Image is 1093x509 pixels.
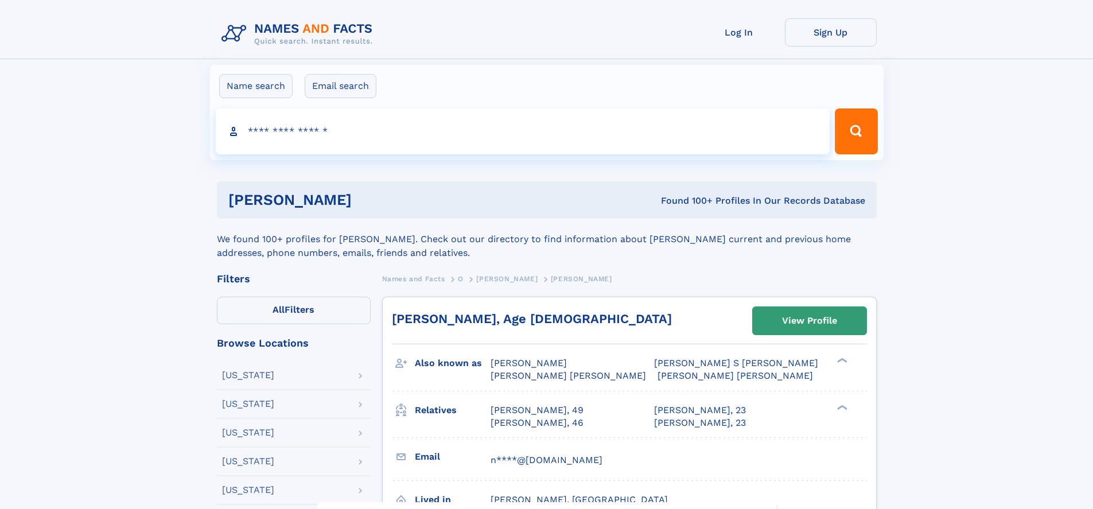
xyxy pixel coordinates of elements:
a: Names and Facts [382,271,445,286]
div: ❯ [834,403,848,411]
div: Filters [217,274,371,284]
label: Filters [217,297,371,324]
h3: Relatives [415,401,491,420]
input: search input [216,108,830,154]
h3: Email [415,447,491,467]
span: [PERSON_NAME] [551,275,612,283]
span: [PERSON_NAME] [PERSON_NAME] [491,370,646,381]
div: [US_STATE] [222,428,274,437]
div: Found 100+ Profiles In Our Records Database [506,195,865,207]
img: Logo Names and Facts [217,18,382,49]
a: O [458,271,464,286]
div: [US_STATE] [222,371,274,380]
a: View Profile [753,307,866,335]
div: [US_STATE] [222,399,274,409]
span: [PERSON_NAME] [491,358,567,368]
a: [PERSON_NAME], 23 [654,417,746,429]
label: Name search [219,74,293,98]
span: [PERSON_NAME], [GEOGRAPHIC_DATA] [491,494,668,505]
div: We found 100+ profiles for [PERSON_NAME]. Check out our directory to find information about [PERS... [217,219,877,260]
span: O [458,275,464,283]
span: [PERSON_NAME] S [PERSON_NAME] [654,358,818,368]
a: Sign Up [785,18,877,46]
a: [PERSON_NAME] [476,271,538,286]
a: [PERSON_NAME], 46 [491,417,584,429]
span: [PERSON_NAME] [476,275,538,283]
label: Email search [305,74,376,98]
a: [PERSON_NAME], Age [DEMOGRAPHIC_DATA] [392,312,672,326]
div: ❯ [834,357,848,364]
div: [US_STATE] [222,485,274,495]
a: [PERSON_NAME], 23 [654,404,746,417]
span: All [273,304,285,315]
h3: Also known as [415,353,491,373]
div: View Profile [782,308,837,334]
a: Log In [693,18,785,46]
a: [PERSON_NAME], 49 [491,404,584,417]
span: [PERSON_NAME] [PERSON_NAME] [658,370,813,381]
h1: [PERSON_NAME] [228,193,507,207]
div: Browse Locations [217,338,371,348]
div: [US_STATE] [222,457,274,466]
button: Search Button [835,108,877,154]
